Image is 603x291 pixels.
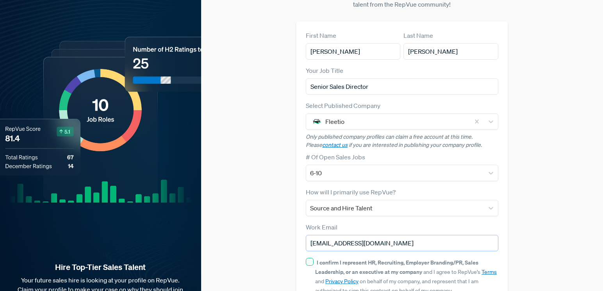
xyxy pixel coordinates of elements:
[306,31,336,40] label: First Name
[315,259,478,275] strong: I confirm I represent HR, Recruiting, Employer Branding/PR, Sales Leadership, or an executive at ...
[306,78,498,95] input: Title
[306,152,365,162] label: # Of Open Sales Jobs
[482,268,497,275] a: Terms
[403,31,433,40] label: Last Name
[306,187,396,197] label: How will I primarily use RepVue?
[306,133,498,149] p: Only published company profiles can claim a free account at this time. Please if you are interest...
[306,235,498,251] input: Email
[322,141,348,148] a: contact us
[306,101,380,110] label: Select Published Company
[306,66,343,75] label: Your Job Title
[12,262,189,272] strong: Hire Top-Tier Sales Talent
[306,222,337,232] label: Work Email
[325,278,359,285] a: Privacy Policy
[403,43,498,60] input: Last Name
[312,117,321,126] img: Fleetio
[306,43,400,60] input: First Name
